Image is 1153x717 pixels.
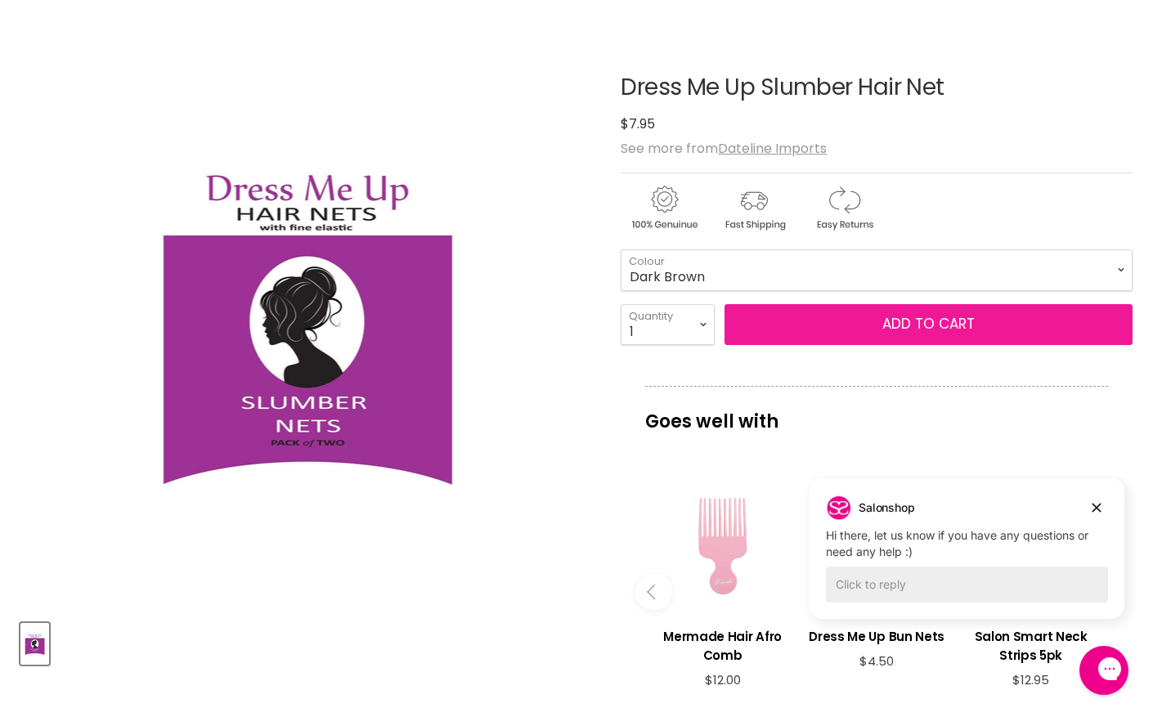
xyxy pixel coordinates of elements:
[621,114,655,133] span: $7.95
[621,75,1133,101] h1: Dress Me Up Slumber Hair Net
[711,183,797,233] img: shipping.gif
[621,139,827,158] span: See more from
[859,652,894,670] span: $4.50
[18,618,595,665] div: Product thumbnails
[801,183,887,233] img: returns.gif
[882,314,975,334] span: Add to cart
[1071,640,1137,701] iframe: Gorgias live chat messenger
[962,615,1100,673] a: View product:Salon Smart Neck Strips 5pk
[645,386,1108,440] p: Goes well with
[621,183,707,233] img: genuine.gif
[725,304,1133,345] button: Add to cart
[621,304,715,345] select: Quantity
[20,34,593,607] div: Dress Me Up Slumber Hair Net image. Click or Scroll to Zoom.
[718,139,827,158] a: Dateline Imports
[653,627,792,665] h3: Mermade Hair Afro Comb
[653,615,792,673] a: View product:Mermade Hair Afro Comb
[705,671,741,688] span: $12.00
[797,476,1137,643] iframe: Gorgias live chat campaigns
[22,625,47,663] img: Dress Me Up Slumber Hair Net
[20,623,49,665] button: Dress Me Up Slumber Hair Net
[962,627,1100,665] h3: Salon Smart Neck Strips 5pk
[1012,671,1049,688] span: $12.95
